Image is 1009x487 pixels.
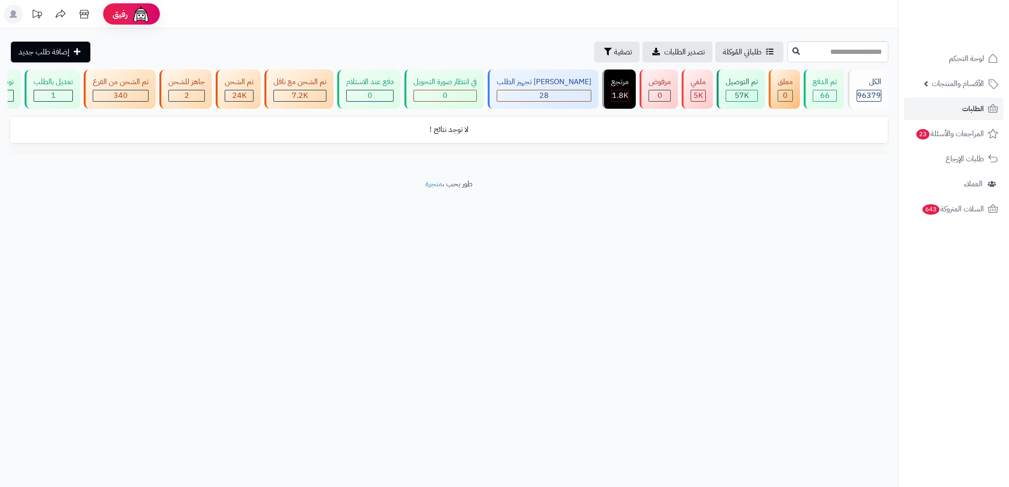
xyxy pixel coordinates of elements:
button: تصفية [594,42,640,62]
span: الطلبات [962,102,984,115]
a: ملغي 5K [680,70,715,109]
div: في انتظار صورة التحويل [413,77,477,87]
div: تم الشحن [225,77,254,87]
span: 0 [658,90,662,101]
a: تم الدفع 66 [802,70,846,109]
span: رفيق [113,9,128,20]
a: العملاء [904,173,1003,195]
div: مرفوض [649,77,671,87]
div: 1 [34,90,72,101]
a: الكل96379 [846,70,890,109]
span: الأقسام والمنتجات [932,77,984,90]
div: تم الشحن مع ناقل [273,77,326,87]
a: تم الشحن من الفرع 340 [82,70,158,109]
div: ملغي [691,77,706,87]
span: 7.2K [292,90,308,101]
span: تصفية [614,46,632,58]
span: 5K [693,90,703,101]
a: تعديل بالطلب 1 [23,70,82,109]
span: العملاء [964,177,983,191]
span: 0 [443,90,447,101]
a: تم الشحن 24K [214,70,263,109]
a: مرتجع 1.8K [600,70,638,109]
div: تم الدفع [813,77,837,87]
div: معلق [778,77,793,87]
div: 4997 [691,90,705,101]
span: 1 [51,90,56,101]
td: لا توجد نتائج ! [10,117,888,143]
div: 57011 [726,90,757,101]
span: 24K [232,90,246,101]
a: إضافة طلب جديد [11,42,90,62]
a: معلق 0 [767,70,802,109]
div: 340 [93,90,148,101]
span: 0 [783,90,788,101]
span: 643 [922,204,939,215]
span: 57K [735,90,749,101]
img: ai-face.png [132,5,150,24]
div: 0 [414,90,476,101]
div: مرتجع [611,77,629,87]
a: تم الشحن مع ناقل 7.2K [263,70,335,109]
span: 0 [368,90,372,101]
span: 23 [916,129,930,139]
span: طلبات الإرجاع [946,152,984,165]
a: الطلبات [904,97,1003,120]
div: 0 [649,90,670,101]
div: 7222 [274,90,326,101]
div: دفع عند الاستلام [346,77,394,87]
div: [PERSON_NAME] تجهيز الطلب [497,77,591,87]
div: 24017 [225,90,253,101]
div: 2 [169,90,204,101]
a: متجرة [425,178,442,190]
a: جاهز للشحن 2 [158,70,214,109]
span: 340 [114,90,128,101]
span: تصدير الطلبات [664,46,705,58]
a: مرفوض 0 [638,70,680,109]
div: 0 [778,90,792,101]
span: 28 [539,90,549,101]
div: تعديل بالطلب [34,77,73,87]
div: 28 [497,90,591,101]
div: 0 [347,90,393,101]
a: تصدير الطلبات [642,42,712,62]
span: المراجعات والأسئلة [915,127,984,140]
span: 96379 [857,90,881,101]
span: طلباتي المُوكلة [723,46,762,58]
a: طلبات الإرجاع [904,148,1003,170]
div: 66 [813,90,836,101]
a: السلات المتروكة643 [904,198,1003,220]
div: تم التوصيل [726,77,758,87]
span: إضافة طلب جديد [18,46,70,58]
a: المراجعات والأسئلة23 [904,122,1003,145]
div: 1840 [612,90,628,101]
a: دفع عند الاستلام 0 [335,70,403,109]
a: تحديثات المنصة [25,5,49,26]
span: 66 [820,90,830,101]
a: تم التوصيل 57K [715,70,767,109]
span: لوحة التحكم [949,52,984,65]
div: جاهز للشحن [168,77,205,87]
a: لوحة التحكم [904,47,1003,70]
span: 1.8K [612,90,628,101]
div: الكل [857,77,881,87]
a: طلباتي المُوكلة [715,42,783,62]
span: 2 [184,90,189,101]
div: تم الشحن من الفرع [93,77,149,87]
a: [PERSON_NAME] تجهيز الطلب 28 [486,70,600,109]
a: في انتظار صورة التحويل 0 [403,70,486,109]
span: السلات المتروكة [921,202,984,216]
